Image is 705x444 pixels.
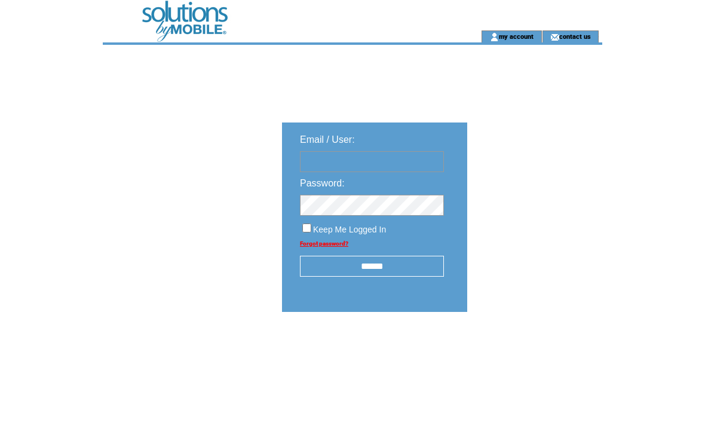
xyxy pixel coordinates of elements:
span: Keep Me Logged In [313,225,386,234]
span: Email / User: [300,134,355,145]
img: transparent.png;jsessionid=D3EA7782C1440BCC960E70B619610F31 [502,342,562,357]
img: account_icon.gif;jsessionid=D3EA7782C1440BCC960E70B619610F31 [490,32,499,42]
a: contact us [559,32,591,40]
img: contact_us_icon.gif;jsessionid=D3EA7782C1440BCC960E70B619610F31 [550,32,559,42]
a: Forgot password? [300,240,348,247]
span: Password: [300,178,345,188]
a: my account [499,32,534,40]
